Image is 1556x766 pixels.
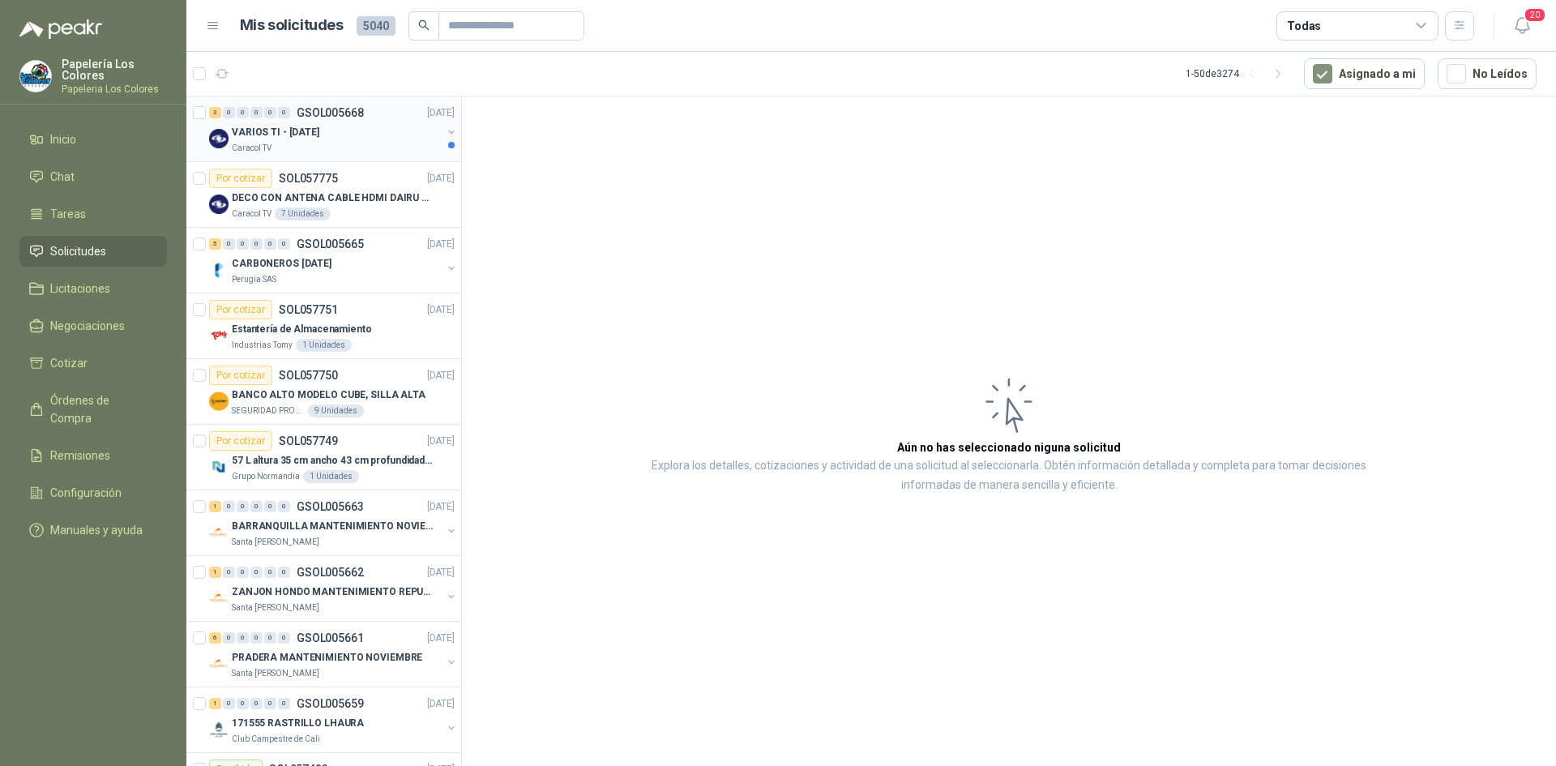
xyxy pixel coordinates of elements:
p: [DATE] [427,302,455,318]
p: Papeleria Los Colores [62,84,167,94]
p: SOL057749 [279,435,338,447]
img: Logo peakr [19,19,102,39]
div: 6 [209,632,221,644]
a: Remisiones [19,440,167,471]
p: PRADERA MANTENIMIENTO NOVIEMBRE [232,650,422,665]
p: BANCO ALTO MODELO CUBE, SILLA ALTA [232,387,425,403]
p: ZANJON HONDO MANTENIMIENTO REPUESTOS [232,584,434,600]
p: [DATE] [427,631,455,646]
button: 20 [1507,11,1537,41]
div: 3 [209,107,221,118]
div: 0 [223,107,235,118]
div: 0 [223,501,235,512]
div: Por cotizar [209,169,272,188]
span: Manuales y ayuda [50,521,143,539]
div: 0 [264,632,276,644]
div: 0 [237,698,249,709]
span: Remisiones [50,447,110,464]
span: Chat [50,168,75,186]
span: Negociaciones [50,317,125,335]
p: GSOL005662 [297,567,364,578]
img: Company Logo [209,720,229,739]
p: BARRANQUILLA MANTENIMIENTO NOVIEMBRE [232,519,434,534]
div: Por cotizar [209,300,272,319]
span: search [418,19,430,31]
p: Industrias Tomy [232,339,293,352]
span: Cotizar [50,354,88,372]
p: Caracol TV [232,208,271,220]
div: 0 [250,567,263,578]
p: 171555 RASTRILLO LHAURA [232,716,364,731]
span: 20 [1524,7,1546,23]
span: Tareas [50,205,86,223]
p: VARIOS TI - [DATE] [232,125,319,140]
p: Grupo Normandía [232,470,300,483]
div: 5 [209,238,221,250]
p: Santa [PERSON_NAME] [232,601,319,614]
p: SOL057750 [279,370,338,381]
div: 1 [209,698,221,709]
a: Inicio [19,124,167,155]
span: Inicio [50,131,76,148]
p: Perugia SAS [232,273,276,286]
a: Por cotizarSOL057751[DATE] Company LogoEstantería de AlmacenamientoIndustrias Tomy1 Unidades [186,293,461,359]
div: 0 [223,567,235,578]
button: No Leídos [1438,58,1537,89]
div: 1 - 50 de 3274 [1186,61,1291,87]
div: 0 [278,567,290,578]
div: 0 [250,501,263,512]
p: Estantería de Almacenamiento [232,322,372,337]
p: GSOL005665 [297,238,364,250]
div: 9 Unidades [308,404,364,417]
img: Company Logo [209,326,229,345]
div: 0 [237,567,249,578]
span: Licitaciones [50,280,110,297]
p: Santa [PERSON_NAME] [232,536,319,549]
p: [DATE] [427,565,455,580]
a: Chat [19,161,167,192]
img: Company Logo [209,457,229,477]
a: 1 0 0 0 0 0 GSOL005659[DATE] Company Logo171555 RASTRILLO LHAURAClub Campestre de Cali [209,694,458,746]
div: 0 [223,698,235,709]
p: Caracol TV [232,142,271,155]
a: Tareas [19,199,167,229]
p: SEGURIDAD PROVISER LTDA [232,404,305,417]
a: Por cotizarSOL057775[DATE] Company LogoDECO CON ANTENA CABLE HDMI DAIRU DR90014Caracol TV7 Unidades [186,162,461,228]
div: 0 [278,501,290,512]
p: [DATE] [427,499,455,515]
p: [DATE] [427,434,455,449]
a: Órdenes de Compra [19,385,167,434]
div: 1 [209,501,221,512]
span: Solicitudes [50,242,106,260]
div: 0 [250,107,263,118]
p: GSOL005659 [297,698,364,709]
div: 0 [250,238,263,250]
p: [DATE] [427,368,455,383]
a: Por cotizarSOL057750[DATE] Company LogoBANCO ALTO MODELO CUBE, SILLA ALTASEGURIDAD PROVISER LTDA9... [186,359,461,425]
a: 6 0 0 0 0 0 GSOL005661[DATE] Company LogoPRADERA MANTENIMIENTO NOVIEMBRESanta [PERSON_NAME] [209,628,458,680]
div: 0 [250,632,263,644]
a: 1 0 0 0 0 0 GSOL005663[DATE] Company LogoBARRANQUILLA MANTENIMIENTO NOVIEMBRESanta [PERSON_NAME] [209,497,458,549]
p: GSOL005661 [297,632,364,644]
div: 1 [209,567,221,578]
div: 1 Unidades [303,470,359,483]
img: Company Logo [209,392,229,411]
p: Santa [PERSON_NAME] [232,667,319,680]
div: 0 [278,107,290,118]
p: GSOL005668 [297,107,364,118]
a: 3 0 0 0 0 0 GSOL005668[DATE] Company LogoVARIOS TI - [DATE]Caracol TV [209,103,458,155]
p: Explora los detalles, cotizaciones y actividad de una solicitud al seleccionarla. Obtén informaci... [624,456,1394,495]
div: 0 [278,698,290,709]
div: Todas [1287,17,1321,35]
p: DECO CON ANTENA CABLE HDMI DAIRU DR90014 [232,190,434,206]
span: Órdenes de Compra [50,392,152,427]
div: Por cotizar [209,366,272,385]
div: 1 Unidades [296,339,352,352]
a: Negociaciones [19,310,167,341]
div: 0 [237,107,249,118]
a: Por cotizarSOL057749[DATE] Company Logo57 L altura 35 cm ancho 43 cm profundidad 39 cmGrupo Norma... [186,425,461,490]
div: 0 [223,632,235,644]
p: GSOL005663 [297,501,364,512]
div: 0 [223,238,235,250]
div: 0 [278,238,290,250]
